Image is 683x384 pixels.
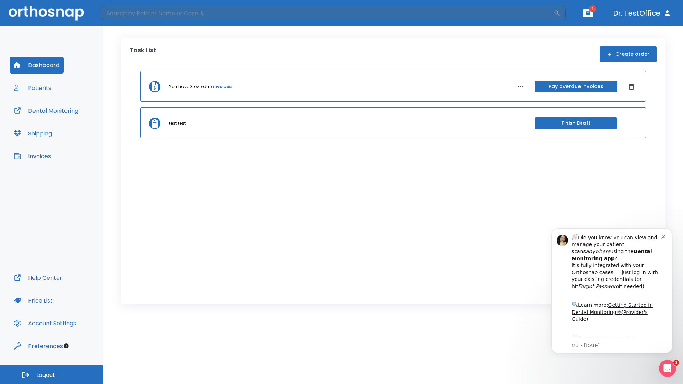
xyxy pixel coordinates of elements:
[10,102,83,119] button: Dental Monitoring
[673,360,679,366] span: 1
[10,148,55,165] button: Invoices
[10,315,80,332] button: Account Settings
[535,81,617,92] button: Pay overdue invoices
[129,46,156,62] p: Task List
[659,360,676,377] iframe: Intercom live chat
[31,121,121,127] p: Message from Ma, sent 8w ago
[169,120,186,127] p: test test
[10,292,57,309] button: Price List
[541,222,683,358] iframe: Intercom notifications message
[10,57,64,74] button: Dashboard
[213,84,232,90] a: invoices
[610,7,674,20] button: Dr. TestOffice
[589,5,596,12] span: 1
[169,84,212,90] p: You have 3 overdue
[10,79,55,96] button: Patients
[535,117,617,129] button: Finish Draft
[10,269,67,286] button: Help Center
[10,337,67,354] button: Preferences
[31,113,94,126] a: App Store
[9,6,84,20] img: Orthosnap
[121,11,126,17] button: Dismiss notification
[626,81,637,92] button: Dismiss
[102,6,554,20] input: Search by Patient Name or Case #
[36,371,55,379] span: Logout
[31,112,121,148] div: Download the app: | ​ Let us know if you need help getting started!
[63,343,69,349] div: Tooltip anchor
[600,46,657,62] button: Create order
[10,125,56,142] button: Shipping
